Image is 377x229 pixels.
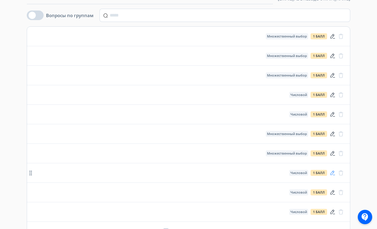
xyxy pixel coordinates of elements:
[27,85,350,105] div: Числовой1 балл
[267,132,307,136] span: Множественный выбор
[27,27,350,46] div: Множественный выбор1 балл
[313,113,325,116] span: 1 балл
[267,152,307,155] span: Множественный выбор
[27,144,350,163] div: Множественный выбор1 балл
[27,46,350,66] div: Множественный выбор1 балл
[313,171,325,175] span: 1 балл
[313,152,325,155] span: 1 балл
[313,191,325,194] span: 1 балл
[27,66,350,85] div: Множественный выбор1 балл
[267,74,307,77] span: Множественный выбор
[27,202,350,222] div: Числовой1 балл
[46,12,93,18] label: Вопросы по группам
[27,163,350,183] div: Числовой1 балл
[290,191,307,194] span: Числовой
[290,210,307,214] span: Числовой
[27,124,350,144] div: Множественный выбор1 балл
[290,171,307,175] span: Числовой
[313,54,325,58] span: 1 балл
[290,113,307,116] span: Числовой
[267,35,307,38] span: Множественный выбор
[313,74,325,77] span: 1 балл
[313,93,325,97] span: 1 балл
[313,210,325,214] span: 1 балл
[290,93,307,97] span: Числовой
[267,54,307,58] span: Множественный выбор
[313,132,325,136] span: 1 балл
[313,35,325,38] span: 1 балл
[27,105,350,124] div: Числовой1 балл
[27,183,350,202] div: Числовой1 балл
